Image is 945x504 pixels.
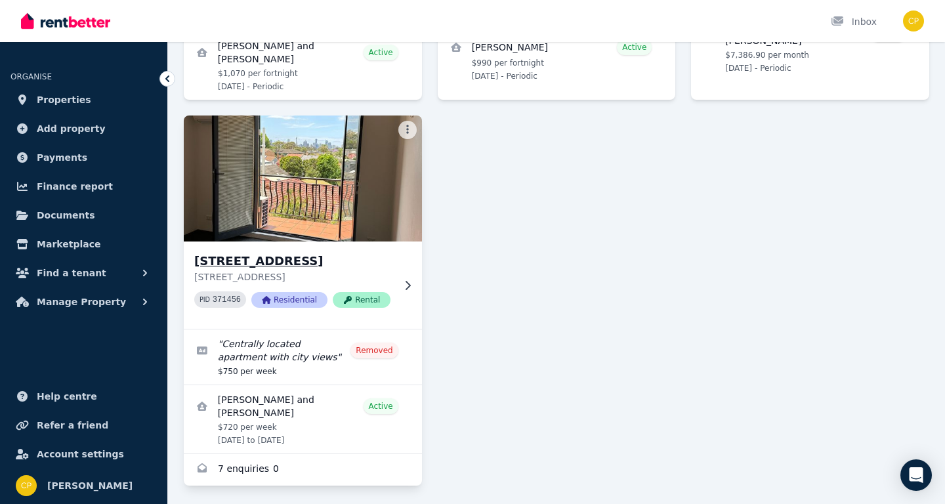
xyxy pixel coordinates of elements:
[10,289,157,315] button: Manage Property
[178,112,428,245] img: 82/21 Norton St, Leichhardt
[184,454,422,486] a: Enquiries for 82/21 Norton St, Leichhardt
[199,296,210,303] small: PID
[10,260,157,286] button: Find a tenant
[37,265,106,281] span: Find a tenant
[37,417,108,433] span: Refer a friend
[37,178,113,194] span: Finance report
[37,388,97,404] span: Help centre
[900,459,932,491] div: Open Intercom Messenger
[37,294,126,310] span: Manage Property
[251,292,327,308] span: Residential
[37,121,106,136] span: Add property
[10,115,157,142] a: Add property
[37,446,124,462] span: Account settings
[37,92,91,108] span: Properties
[10,144,157,171] a: Payments
[184,115,422,329] a: 82/21 Norton St, Leichhardt[STREET_ADDRESS][STREET_ADDRESS]PID 371456ResidentialRental
[10,202,157,228] a: Documents
[16,475,37,496] img: Colin Panagakis
[903,10,924,31] img: Colin Panagakis
[37,207,95,223] span: Documents
[691,13,929,81] a: View details for Stephen and Jill McAlpine
[398,121,417,139] button: More options
[37,150,87,165] span: Payments
[831,15,877,28] div: Inbox
[21,11,110,31] img: RentBetter
[10,412,157,438] a: Refer a friend
[184,31,422,100] a: View details for Jason and Anne Slattery
[47,478,133,493] span: [PERSON_NAME]
[10,383,157,409] a: Help centre
[10,87,157,113] a: Properties
[213,295,241,304] code: 371456
[10,441,157,467] a: Account settings
[438,31,676,89] a: View details for Simon Heath
[194,270,393,283] p: [STREET_ADDRESS]
[37,236,100,252] span: Marketplace
[184,385,422,453] a: View details for Emily Bebbington and Marlena Benz
[194,252,393,270] h3: [STREET_ADDRESS]
[184,329,422,385] a: Edit listing: Centrally located apartment with city views
[10,72,52,81] span: ORGANISE
[10,231,157,257] a: Marketplace
[333,292,390,308] span: Rental
[10,173,157,199] a: Finance report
